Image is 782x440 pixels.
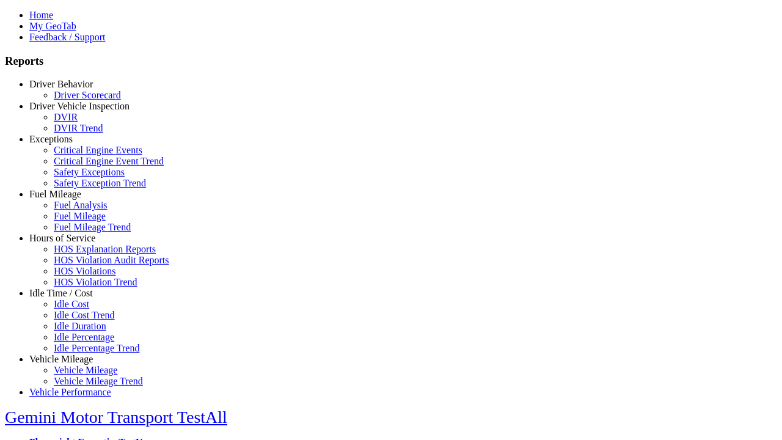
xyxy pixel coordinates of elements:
[54,277,137,287] a: HOS Violation Trend
[54,299,89,309] a: Idle Cost
[5,408,227,427] a: Gemini Motor Transport TestAll
[54,321,106,331] a: Idle Duration
[54,90,121,100] a: Driver Scorecard
[54,156,164,166] a: Critical Engine Event Trend
[54,167,125,177] a: Safety Exceptions
[29,79,93,89] a: Driver Behavior
[54,145,142,155] a: Critical Engine Events
[29,10,53,20] a: Home
[54,365,117,375] a: Vehicle Mileage
[54,343,139,353] a: Idle Percentage Trend
[5,54,777,68] h3: Reports
[29,189,81,199] a: Fuel Mileage
[54,310,115,320] a: Idle Cost Trend
[29,233,95,243] a: Hours of Service
[54,222,131,232] a: Fuel Mileage Trend
[54,112,78,122] a: DVIR
[29,354,93,364] a: Vehicle Mileage
[29,134,73,144] a: Exceptions
[54,244,156,254] a: HOS Explanation Reports
[29,21,76,31] a: My GeoTab
[29,32,105,42] a: Feedback / Support
[54,211,106,221] a: Fuel Mileage
[54,332,114,342] a: Idle Percentage
[54,123,103,133] a: DVIR Trend
[29,101,130,111] a: Driver Vehicle Inspection
[54,178,146,188] a: Safety Exception Trend
[29,288,93,298] a: Idle Time / Cost
[54,200,108,210] a: Fuel Analysis
[54,266,115,276] a: HOS Violations
[29,387,111,397] a: Vehicle Performance
[54,255,169,265] a: HOS Violation Audit Reports
[54,376,143,386] a: Vehicle Mileage Trend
